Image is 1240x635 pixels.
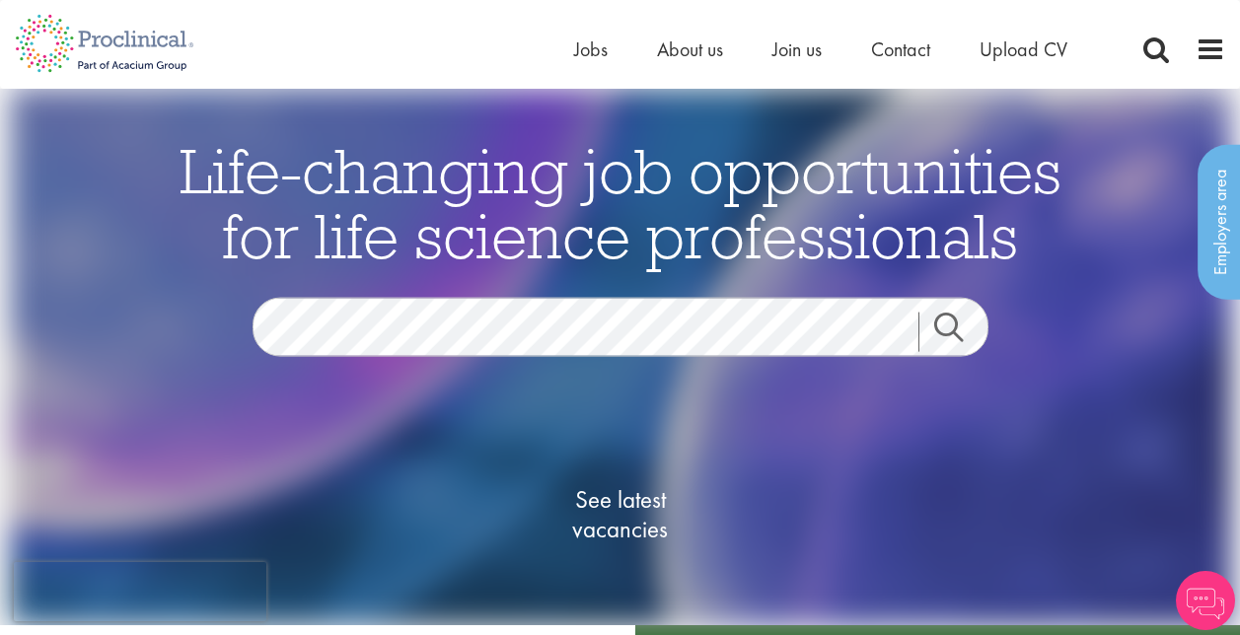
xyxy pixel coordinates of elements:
[772,36,822,62] a: Join us
[574,36,608,62] a: Jobs
[522,406,719,623] a: See latestvacancies
[10,89,1229,625] img: candidate home
[522,485,719,544] span: See latest vacancies
[180,131,1061,275] span: Life-changing job opportunities for life science professionals
[1176,571,1235,630] img: Chatbot
[871,36,930,62] a: Contact
[657,36,723,62] a: About us
[980,36,1067,62] a: Upload CV
[918,313,1003,352] a: Job search submit button
[14,562,266,621] iframe: reCAPTCHA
